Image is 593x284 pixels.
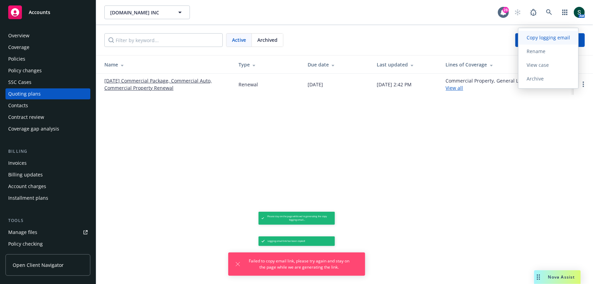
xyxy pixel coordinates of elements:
a: Coverage [5,42,90,53]
a: Search [542,5,556,19]
a: Switch app [558,5,572,19]
a: SSC Cases [5,77,90,88]
span: Open Client Navigator [13,261,64,269]
div: Installment plans [8,193,48,203]
a: [DATE] Commercial Package, Commercial Auto, Commercial Property Renewal [104,77,228,91]
a: Manage files [5,227,90,238]
div: Name [104,61,228,68]
a: Invoices [5,158,90,169]
span: View case [518,62,557,68]
button: Dismiss notification [234,260,242,268]
a: Installment plans [5,193,90,203]
div: Contacts [8,100,28,111]
a: Contacts [5,100,90,111]
div: 28 [503,7,509,13]
span: Logging email link has been copied! [268,239,305,243]
div: Tools [5,217,90,224]
a: Report a Bug [527,5,540,19]
button: [DOMAIN_NAME] INC [104,5,190,19]
div: [DATE] [308,81,323,88]
div: Type [239,61,297,68]
div: Policy changes [8,65,42,76]
div: SSC Cases [8,77,31,88]
a: Start snowing [511,5,525,19]
a: Billing updates [5,169,90,180]
div: [DATE] 2:42 PM [377,81,412,88]
span: Please stay on the page while we're generating the copy logging email... [267,215,327,222]
div: Coverage [8,42,29,53]
img: photo [574,7,585,18]
div: Overview [8,30,29,41]
div: Invoices [8,158,27,169]
span: Nova Assist [548,274,575,280]
div: Contract review [8,112,44,123]
div: Policies [8,53,25,64]
div: Commercial Property, General Liability [446,77,534,91]
div: Lines of Coverage [446,61,568,68]
input: Filter by keyword... [104,33,223,47]
a: Policies [5,53,90,64]
div: Account charges [8,181,46,192]
div: Coverage gap analysis [8,123,59,134]
a: Overview [5,30,90,41]
div: Quoting plans [8,88,41,99]
a: Coverage gap analysis [5,123,90,134]
a: Policy changes [5,65,90,76]
a: Contract review [5,112,90,123]
span: Rename [518,48,554,54]
span: Active [232,36,246,44]
span: Accounts [29,10,50,15]
span: [DOMAIN_NAME] INC [110,9,169,16]
a: Create quoting plan [515,33,585,47]
div: Due date [308,61,366,68]
div: Renewal [239,81,258,88]
div: Billing updates [8,169,43,180]
a: Quoting plans [5,88,90,99]
div: Last updated [377,61,435,68]
span: Copy logging email [518,34,578,41]
span: Archive [518,75,552,82]
span: Failed to copy email link, please try again and stay on the page while we are generating the link. [247,258,351,270]
div: Drag to move [534,270,543,284]
a: Account charges [5,181,90,192]
span: Archived [257,36,278,44]
div: Policy checking [8,238,43,249]
a: Accounts [5,3,90,22]
a: Policy checking [5,238,90,249]
div: Manage files [8,227,37,238]
div: Billing [5,148,90,155]
a: Open options [579,80,588,88]
button: Nova Assist [534,270,581,284]
a: View all [446,85,463,91]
